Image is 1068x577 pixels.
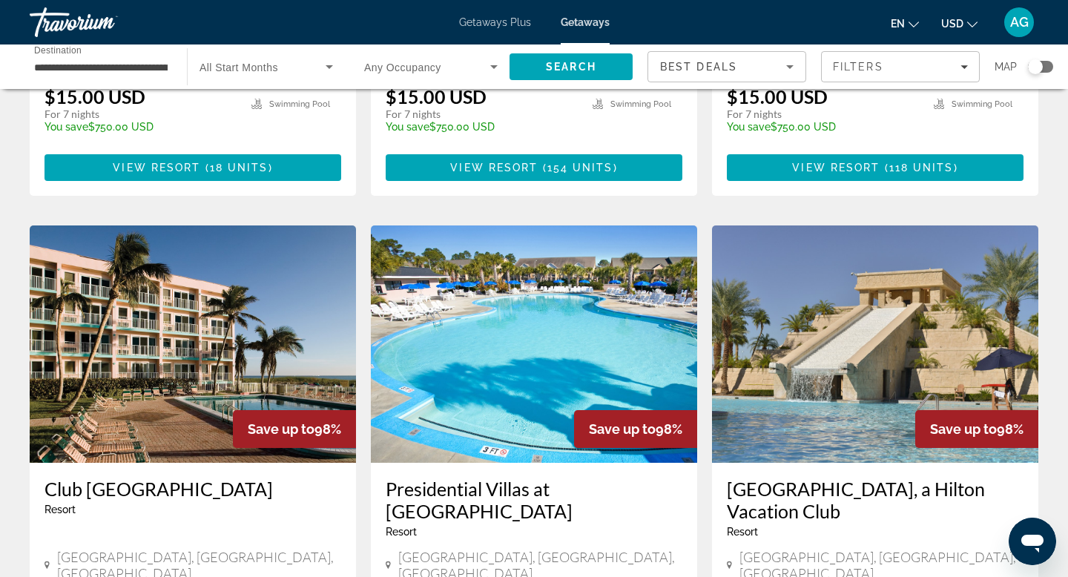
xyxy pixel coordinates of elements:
[952,99,1012,109] span: Swimming Pool
[386,478,682,522] a: Presidential Villas at [GEOGRAPHIC_DATA]
[727,121,919,133] p: $750.00 USD
[44,478,341,500] a: Club [GEOGRAPHIC_DATA]
[574,410,697,448] div: 98%
[727,154,1023,181] button: View Resort(118 units)
[995,56,1017,77] span: Map
[547,162,613,174] span: 154 units
[915,410,1038,448] div: 98%
[538,162,617,174] span: ( )
[727,108,919,121] p: For 7 nights
[44,108,237,121] p: For 7 nights
[30,225,356,463] img: Club Wyndham Sea Gardens
[880,162,957,174] span: ( )
[891,18,905,30] span: en
[727,478,1023,522] a: [GEOGRAPHIC_DATA], a Hilton Vacation Club
[610,99,671,109] span: Swimming Pool
[44,121,88,133] span: You save
[510,53,633,80] button: Search
[450,162,538,174] span: View Resort
[1010,15,1029,30] span: AG
[44,504,76,515] span: Resort
[386,108,578,121] p: For 7 nights
[589,421,656,437] span: Save up to
[546,61,596,73] span: Search
[712,225,1038,463] img: Cancun Las Vegas, a Hilton Vacation Club
[34,59,168,76] input: Select destination
[200,162,272,174] span: ( )
[1009,518,1056,565] iframe: Button to launch messaging window
[371,225,697,463] img: Presidential Villas at Grand Palms Resort
[386,85,487,108] p: $15.00 USD
[364,62,441,73] span: Any Occupancy
[561,16,610,28] a: Getaways
[233,410,356,448] div: 98%
[930,421,997,437] span: Save up to
[833,61,883,73] span: Filters
[386,526,417,538] span: Resort
[459,16,531,28] a: Getaways Plus
[44,154,341,181] button: View Resort(18 units)
[248,421,314,437] span: Save up to
[727,121,771,133] span: You save
[30,3,178,42] a: Travorium
[386,121,429,133] span: You save
[200,62,278,73] span: All Start Months
[34,45,82,55] span: Destination
[1000,7,1038,38] button: User Menu
[210,162,268,174] span: 18 units
[660,58,794,76] mat-select: Sort by
[386,121,578,133] p: $750.00 USD
[821,51,980,82] button: Filters
[727,526,758,538] span: Resort
[727,85,828,108] p: $15.00 USD
[660,61,737,73] span: Best Deals
[113,162,200,174] span: View Resort
[889,162,954,174] span: 118 units
[941,13,978,34] button: Change currency
[269,99,330,109] span: Swimming Pool
[44,121,237,133] p: $750.00 USD
[792,162,880,174] span: View Resort
[891,13,919,34] button: Change language
[941,18,963,30] span: USD
[386,154,682,181] button: View Resort(154 units)
[44,85,145,108] p: $15.00 USD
